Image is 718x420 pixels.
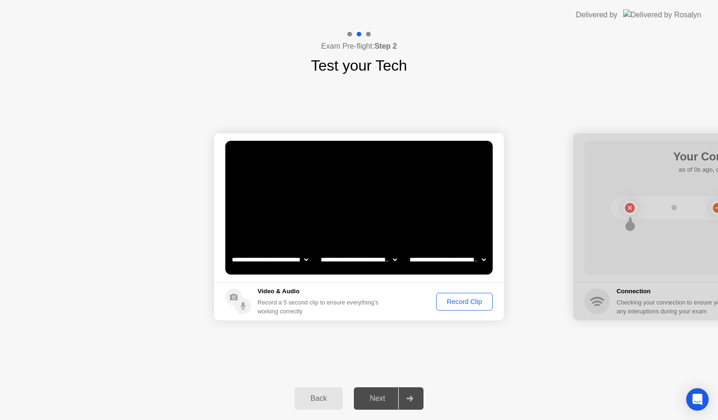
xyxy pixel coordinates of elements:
[436,293,493,311] button: Record Clip
[357,394,398,403] div: Next
[576,9,617,21] div: Delivered by
[230,250,310,269] select: Available cameras
[258,287,382,296] h5: Video & Audio
[297,394,340,403] div: Back
[354,387,424,410] button: Next
[319,250,399,269] select: Available speakers
[311,54,407,77] h1: Test your Tech
[439,298,489,305] div: Record Clip
[294,387,343,410] button: Back
[408,250,488,269] select: Available microphones
[258,298,382,316] div: Record a 5 second clip to ensure everything’s working correctly
[623,9,701,20] img: Delivered by Rosalyn
[686,388,709,411] div: Open Intercom Messenger
[374,42,397,50] b: Step 2
[321,41,397,52] h4: Exam Pre-flight:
